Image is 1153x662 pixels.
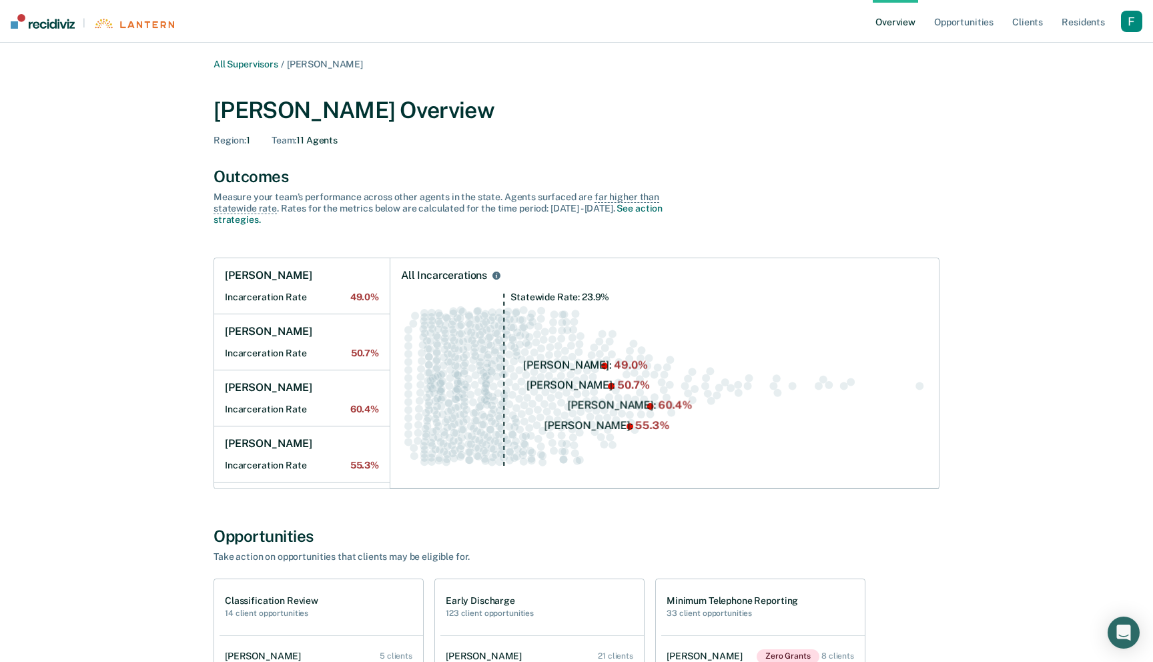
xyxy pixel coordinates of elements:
div: Take action on opportunities that clients may be eligible for. [214,551,681,563]
div: [PERSON_NAME] Overview [214,97,939,124]
h1: [PERSON_NAME] [225,325,312,338]
div: Opportunities [214,527,939,546]
span: far higher than statewide rate [214,192,659,214]
div: [PERSON_NAME] [225,651,306,662]
h2: Incarceration Rate [225,348,379,359]
span: 60.4% [350,404,379,415]
button: All Incarcerations [490,269,503,282]
h2: 123 client opportunities [446,609,534,618]
span: Region : [214,135,246,145]
h2: 33 client opportunities [667,609,798,618]
span: 49.0% [350,292,379,303]
span: | [75,17,93,29]
h2: 14 client opportunities [225,609,318,618]
a: [PERSON_NAME]Incarceration Rate55.3% [214,426,390,482]
h1: [PERSON_NAME] [225,381,312,394]
div: Measure your team’s performance across other agent s in the state. Agent s surfaced are . Rates f... [214,192,681,225]
div: All Incarcerations [401,269,487,282]
a: [PERSON_NAME]Incarceration Rate60.4% [214,370,390,426]
h2: Incarceration Rate [225,460,379,471]
div: Outcomes [214,167,939,186]
a: See action strategies. [214,203,663,225]
div: [PERSON_NAME] [667,651,748,662]
img: Lantern [93,19,174,29]
a: All Supervisors [214,59,278,69]
div: [PERSON_NAME] [446,651,527,662]
div: 11 Agents [272,135,338,146]
h1: [PERSON_NAME] [225,269,312,282]
div: 5 clients [380,651,412,661]
span: 50.7% [351,348,379,359]
div: Open Intercom Messenger [1108,617,1140,649]
h2: Incarceration Rate [225,292,379,303]
h1: Classification Review [225,595,318,607]
span: / [278,59,287,69]
h1: Minimum Telephone Reporting [667,595,798,607]
a: [PERSON_NAME]Incarceration Rate50.7% [214,314,390,370]
div: 8 clients [821,651,854,661]
h2: Incarceration Rate [225,404,379,415]
a: | [11,14,174,29]
span: [PERSON_NAME] [287,59,363,69]
a: [PERSON_NAME]Incarceration Rate49.0% [214,258,390,314]
div: 1 [214,135,250,146]
span: 55.3% [350,460,379,471]
tspan: Statewide Rate: 23.9% [510,292,609,302]
h1: Early Discharge [446,595,534,607]
h1: [PERSON_NAME] [225,437,312,450]
img: Recidiviz [11,14,75,29]
div: Swarm plot of all incarceration rates in the state for ALL caseloads, highlighting values of 49.0... [401,293,928,478]
span: Team : [272,135,296,145]
div: 21 clients [598,651,633,661]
